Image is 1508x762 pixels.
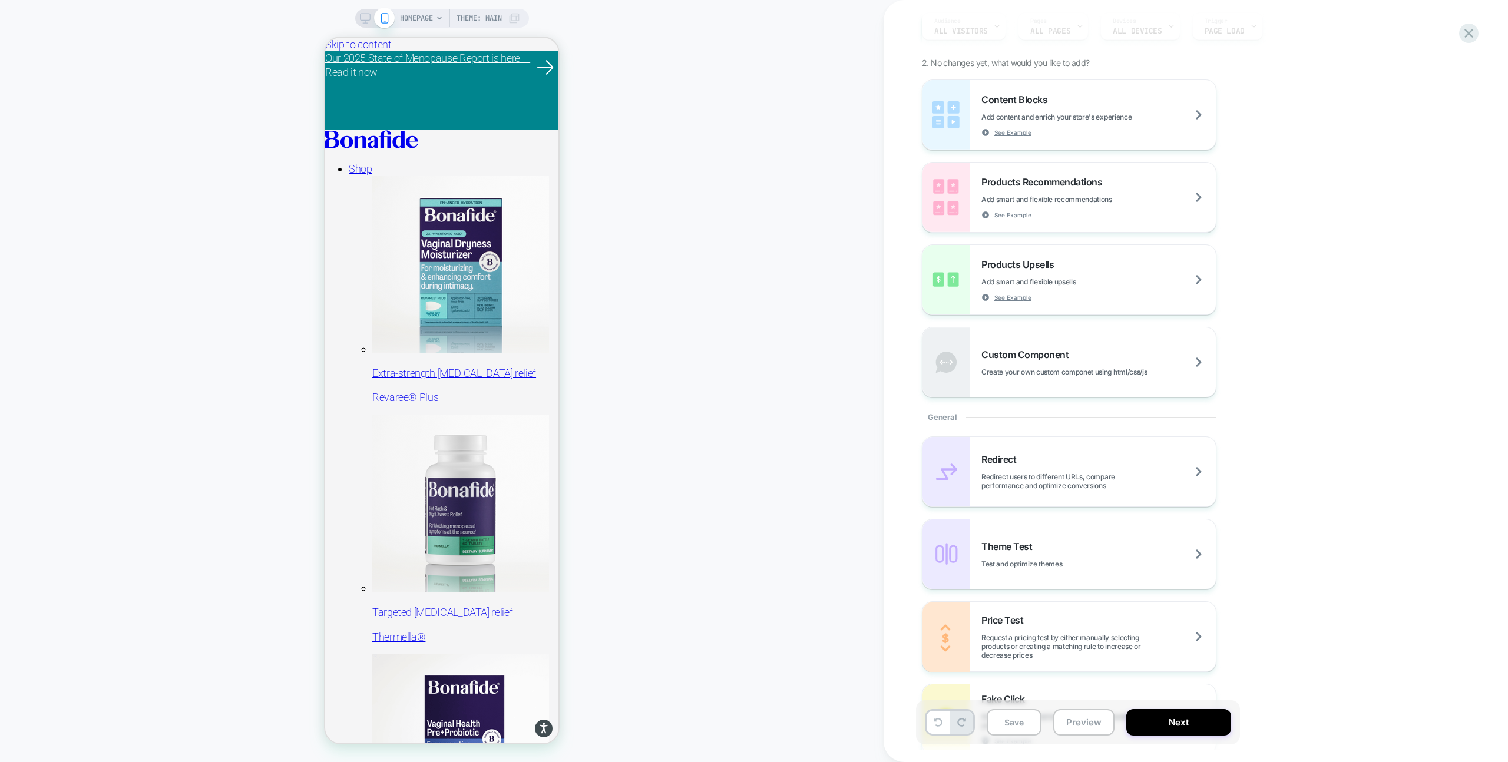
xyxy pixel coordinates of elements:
div: General [922,397,1216,436]
span: Trigger [1205,17,1228,25]
span: 2. No changes yet, what would you like to add? [922,58,1089,68]
span: Add content and enrich your store's experience [981,112,1190,121]
span: Request a pricing test by either manually selecting products or creating a matching rule to incre... [981,633,1216,660]
a: Thermella Targeted [MEDICAL_DATA] relief Thermella® [47,377,233,606]
img: Thermella [47,377,224,554]
a: Shop [24,125,47,137]
span: Custom Component [981,349,1074,360]
span: Price Test [981,614,1029,626]
button: Preview [1053,709,1115,736]
span: Fake Click [981,693,1030,705]
a: Revaree Plus Extra-strength [MEDICAL_DATA] relief Revaree® Plus [47,138,233,367]
span: Add smart and flexible recommendations [981,195,1171,204]
span: Create your own custom componet using html/css/js [981,367,1206,376]
span: Test and optimize themes [981,559,1121,568]
span: Products Upsells [981,259,1060,270]
span: ALL PAGES [1030,27,1070,35]
span: Theme: MAIN [457,9,502,28]
button: Save [987,709,1041,736]
span: All Visitors [934,27,988,35]
p: Thermella® [47,592,233,606]
span: Redirect users to different URLs, compare performance and optimize conversions [981,472,1216,490]
p: Revaree® Plus [47,353,233,366]
span: See Example [994,293,1031,302]
span: Pages [1030,17,1047,25]
p: Extra-strength [MEDICAL_DATA] relief [47,329,233,342]
span: Audience [934,17,961,25]
span: Content Blocks [981,94,1053,105]
span: HOMEPAGE [400,9,433,28]
span: Products Recommendations [981,176,1108,188]
span: See Example [994,128,1031,137]
span: Redirect [981,453,1022,465]
span: Add smart and flexible upsells [981,277,1135,286]
span: Theme Test [981,541,1038,552]
p: Targeted [MEDICAL_DATA] relief [47,568,233,581]
img: Revaree Plus [47,138,224,315]
span: See Example [994,211,1031,219]
span: Page Load [1205,27,1245,35]
button: Next [1126,709,1231,736]
span: ALL DEVICES [1113,27,1162,35]
span: Devices [1113,17,1136,25]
